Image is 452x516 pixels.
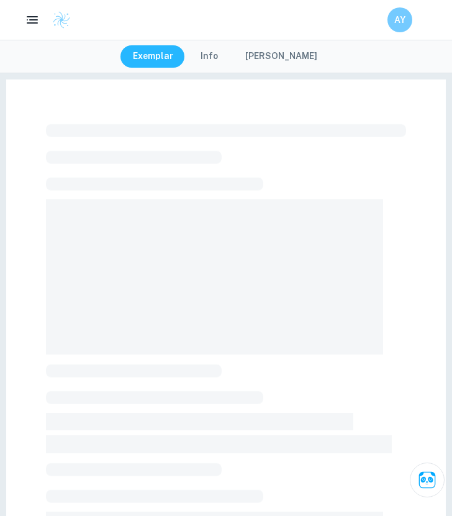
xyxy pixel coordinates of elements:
[410,463,445,497] button: Ask Clai
[188,45,230,68] button: Info
[393,13,407,27] h6: AY
[387,7,412,32] button: AY
[52,11,71,29] img: Clastify logo
[233,45,330,68] button: [PERSON_NAME]
[45,11,71,29] a: Clastify logo
[120,45,186,68] button: Exemplar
